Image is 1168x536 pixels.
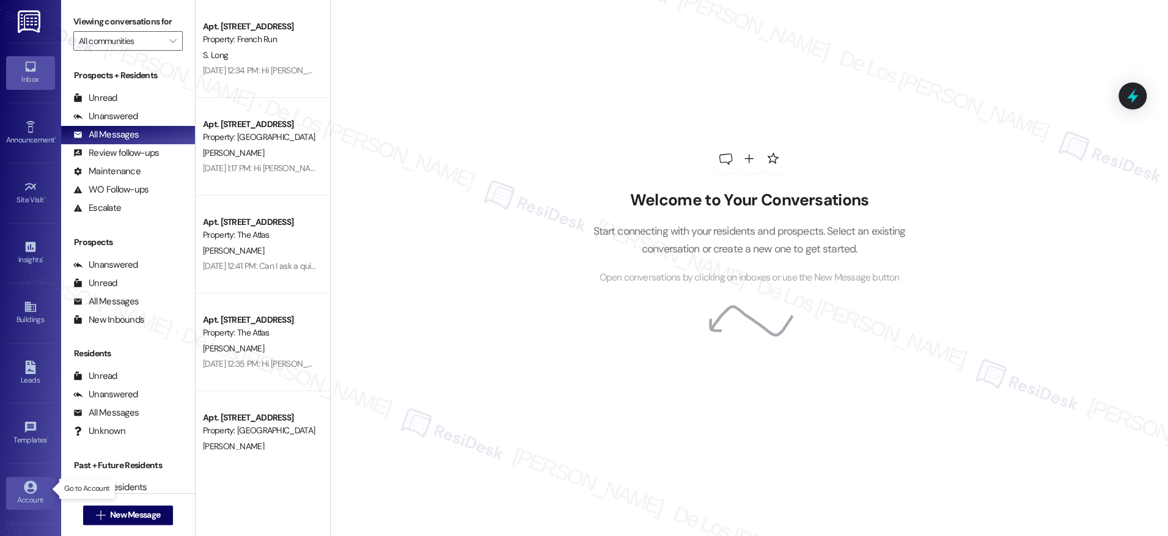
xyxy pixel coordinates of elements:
[575,191,924,210] h2: Welcome to Your Conversations
[203,229,316,241] div: Property: The Atlas
[73,183,149,196] div: WO Follow-ups
[6,357,55,390] a: Leads
[203,260,906,271] div: [DATE] 12:41 PM: Can I ask a quick favor? Would you mind writing us a Google review? No worries a...
[203,131,316,144] div: Property: [GEOGRAPHIC_DATA]
[73,295,139,308] div: All Messages
[73,314,144,326] div: New Inbounds
[47,434,49,442] span: •
[575,222,924,257] p: Start connecting with your residents and prospects. Select an existing conversation or create a n...
[6,56,55,89] a: Inbox
[169,36,176,46] i: 
[61,347,195,360] div: Residents
[73,12,183,31] label: Viewing conversations for
[73,259,138,271] div: Unanswered
[73,147,159,160] div: Review follow-ups
[73,406,139,419] div: All Messages
[18,10,43,33] img: ResiDesk Logo
[79,31,163,51] input: All communities
[96,510,105,520] i: 
[73,425,125,438] div: Unknown
[203,50,228,61] span: S. Long
[73,202,121,215] div: Escalate
[203,326,316,339] div: Property: The Atlas
[203,411,316,424] div: Apt. [STREET_ADDRESS]
[203,424,316,437] div: Property: [GEOGRAPHIC_DATA]
[203,343,264,354] span: [PERSON_NAME]
[6,417,55,450] a: Templates •
[203,245,264,256] span: [PERSON_NAME]
[61,459,195,472] div: Past + Future Residents
[73,370,117,383] div: Unread
[110,508,160,521] span: New Message
[203,147,264,158] span: [PERSON_NAME]
[73,388,138,401] div: Unanswered
[203,65,997,76] div: [DATE] 12:34 PM: Hi [PERSON_NAME]! We're so glad you chose French Run! We would love to improve y...
[6,237,55,270] a: Insights •
[73,92,117,105] div: Unread
[73,165,141,178] div: Maintenance
[599,270,899,285] span: Open conversations by clicking on inboxes or use the New Message button
[44,194,46,202] span: •
[61,69,195,82] div: Prospects + Residents
[6,177,55,210] a: Site Visit •
[83,505,174,525] button: New Message
[42,254,44,262] span: •
[203,118,316,131] div: Apt. [STREET_ADDRESS]
[73,110,138,123] div: Unanswered
[203,20,316,33] div: Apt. [STREET_ADDRESS]
[6,477,55,510] a: Account
[203,33,316,46] div: Property: French Run
[73,128,139,141] div: All Messages
[61,236,195,249] div: Prospects
[64,483,109,494] p: Go to Account
[203,216,316,229] div: Apt. [STREET_ADDRESS]
[203,441,264,452] span: [PERSON_NAME]
[6,296,55,329] a: Buildings
[203,314,316,326] div: Apt. [STREET_ADDRESS]
[73,277,117,290] div: Unread
[54,134,56,142] span: •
